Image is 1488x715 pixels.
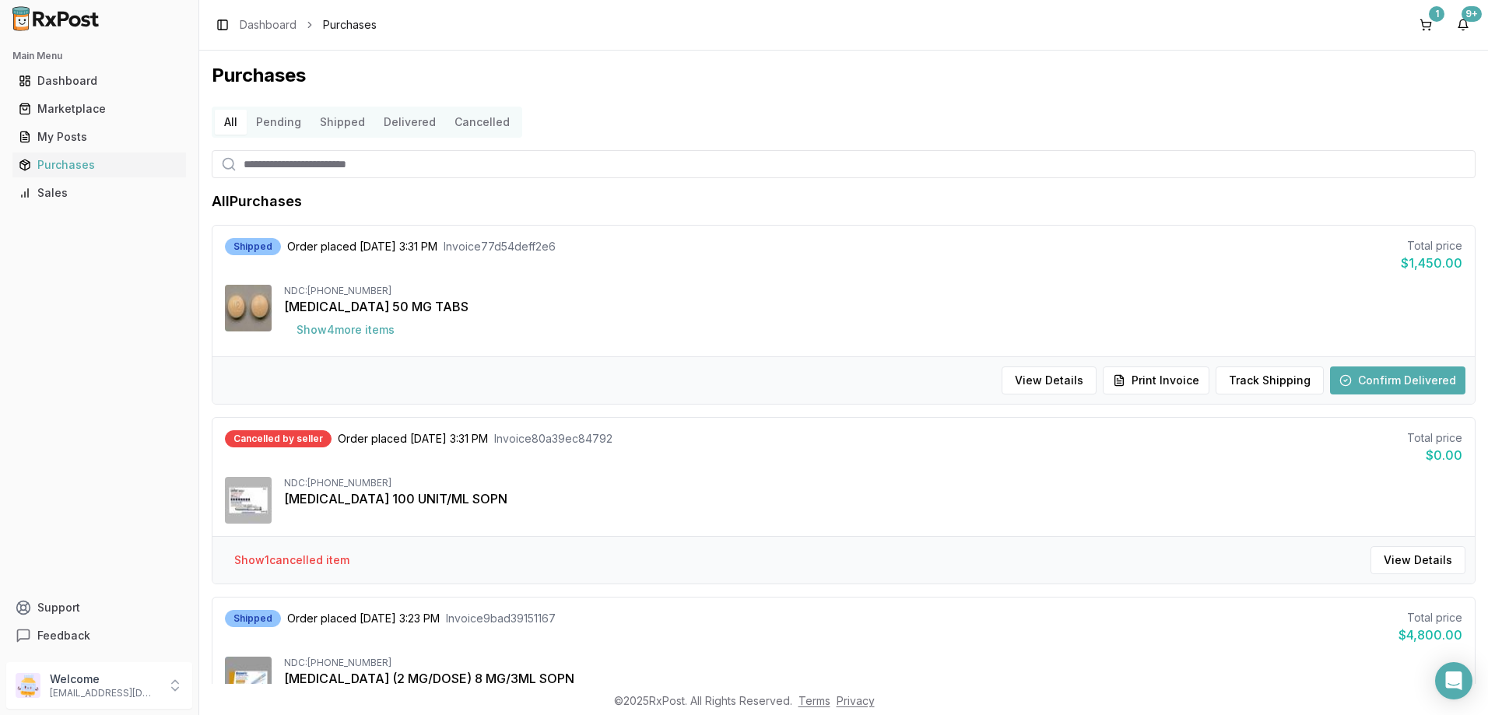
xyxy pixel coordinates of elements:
a: My Posts [12,123,186,151]
div: Shipped [225,238,281,255]
div: [MEDICAL_DATA] (2 MG/DOSE) 8 MG/3ML SOPN [284,669,1462,688]
div: $4,800.00 [1399,626,1462,644]
a: Terms [798,694,830,707]
div: [MEDICAL_DATA] 50 MG TABS [284,297,1462,316]
button: 1 [1413,12,1438,37]
button: All [215,110,247,135]
button: View Details [1002,366,1097,394]
button: Show4more items [284,316,407,344]
button: Pending [247,110,311,135]
div: Total price [1401,238,1462,254]
a: Dashboard [12,67,186,95]
div: Total price [1399,610,1462,626]
button: Purchases [6,152,192,177]
button: Delivered [374,110,445,135]
h1: Purchases [212,63,1476,88]
a: Marketplace [12,95,186,123]
button: 9+ [1451,12,1476,37]
span: Invoice 77d54deff2e6 [444,239,556,254]
p: Welcome [50,671,158,687]
div: Purchases [19,157,180,173]
div: Open Intercom Messenger [1435,662,1472,699]
span: Order placed [DATE] 3:31 PM [287,239,437,254]
button: My Posts [6,124,192,149]
div: $1,450.00 [1401,254,1462,272]
img: Ozempic (2 MG/DOSE) 8 MG/3ML SOPN [225,657,272,703]
button: Track Shipping [1216,366,1324,394]
span: Feedback [37,628,90,643]
div: My Posts [19,129,180,145]
h1: All Purchases [212,191,302,212]
button: Dashboard [6,68,192,93]
nav: breadcrumb [240,17,377,33]
span: Invoice 9bad39151167 [446,611,556,626]
div: Dashboard [19,73,180,89]
a: Dashboard [240,17,297,33]
button: Print Invoice [1103,366,1209,394]
div: Sales [19,185,180,201]
span: Order placed [DATE] 3:23 PM [287,611,440,626]
span: Invoice 80a39ec84792 [494,431,612,447]
span: Order placed [DATE] 3:31 PM [338,431,488,447]
button: Sales [6,181,192,205]
img: Januvia 50 MG TABS [225,285,272,331]
button: Feedback [6,622,192,650]
div: Total price [1407,430,1462,446]
div: $0.00 [1407,446,1462,464]
span: Purchases [323,17,377,33]
div: Cancelled by seller [225,430,332,447]
img: Lantus SoloStar 100 UNIT/ML SOPN [225,477,272,524]
a: Privacy [837,694,875,707]
button: Marketplace [6,96,192,121]
h2: Main Menu [12,50,186,62]
button: Confirm Delivered [1330,366,1465,394]
p: [EMAIL_ADDRESS][DOMAIN_NAME] [50,687,158,699]
img: RxPost Logo [6,6,106,31]
div: NDC: [PHONE_NUMBER] [284,285,1462,297]
a: Sales [12,179,186,207]
button: Shipped [311,110,374,135]
div: NDC: [PHONE_NUMBER] [284,477,1462,489]
a: Purchases [12,151,186,179]
div: Shipped [225,610,281,627]
button: Show1cancelled item [222,546,362,574]
button: Support [6,594,192,622]
img: User avatar [16,673,40,698]
div: NDC: [PHONE_NUMBER] [284,657,1462,669]
button: View Details [1370,546,1465,574]
div: 1 [1429,6,1444,22]
div: Marketplace [19,101,180,117]
button: Cancelled [445,110,519,135]
div: [MEDICAL_DATA] 100 UNIT/ML SOPN [284,489,1462,508]
div: 9+ [1462,6,1482,22]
